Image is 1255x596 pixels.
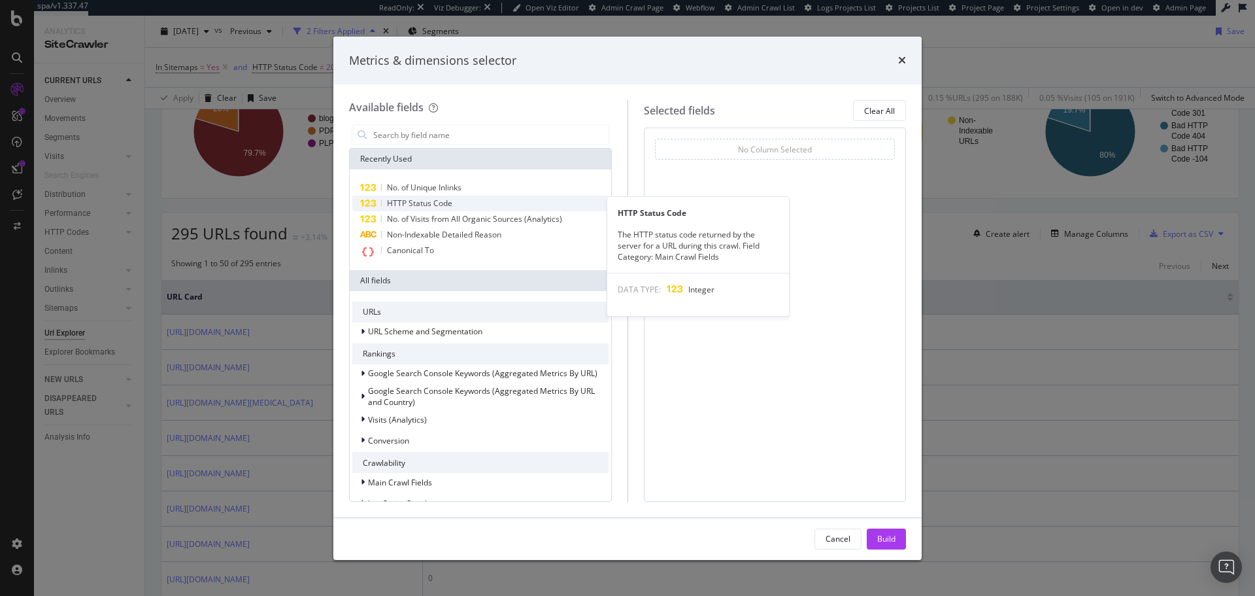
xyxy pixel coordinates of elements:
[607,207,789,219] div: HTTP Status Code
[387,245,434,256] span: Canonical To
[352,452,609,473] div: Crawlability
[898,52,906,69] div: times
[826,533,850,544] div: Cancel
[350,149,611,169] div: Recently Used
[644,103,715,118] div: Selected fields
[853,100,906,121] button: Clear All
[372,125,609,145] input: Search by field name
[368,414,427,425] span: Visits (Analytics)
[688,284,714,295] span: Integer
[368,477,432,488] span: Main Crawl Fields
[387,198,452,209] span: HTTP Status Code
[368,385,595,408] span: Google Search Console Keywords (Aggregated Metrics By URL and Country)
[387,229,501,240] span: Non-Indexable Detailed Reason
[814,529,862,550] button: Cancel
[867,529,906,550] button: Build
[368,435,409,446] span: Conversion
[352,302,609,323] div: URLs
[333,37,922,560] div: modal
[1211,552,1242,583] div: Open Intercom Messenger
[368,326,482,337] span: URL Scheme and Segmentation
[350,270,611,291] div: All fields
[352,343,609,364] div: Rankings
[349,100,424,114] div: Available fields
[607,229,789,262] div: The HTTP status code returned by the server for a URL during this crawl. Field Category: Main Cra...
[864,105,895,116] div: Clear All
[877,533,895,544] div: Build
[618,284,661,295] span: DATA TYPE:
[368,498,427,509] span: JavaScript Crawl
[387,182,461,193] span: No. of Unique Inlinks
[368,368,597,379] span: Google Search Console Keywords (Aggregated Metrics By URL)
[349,52,516,69] div: Metrics & dimensions selector
[387,213,562,224] span: No. of Visits from All Organic Sources (Analytics)
[738,144,812,155] div: No Column Selected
